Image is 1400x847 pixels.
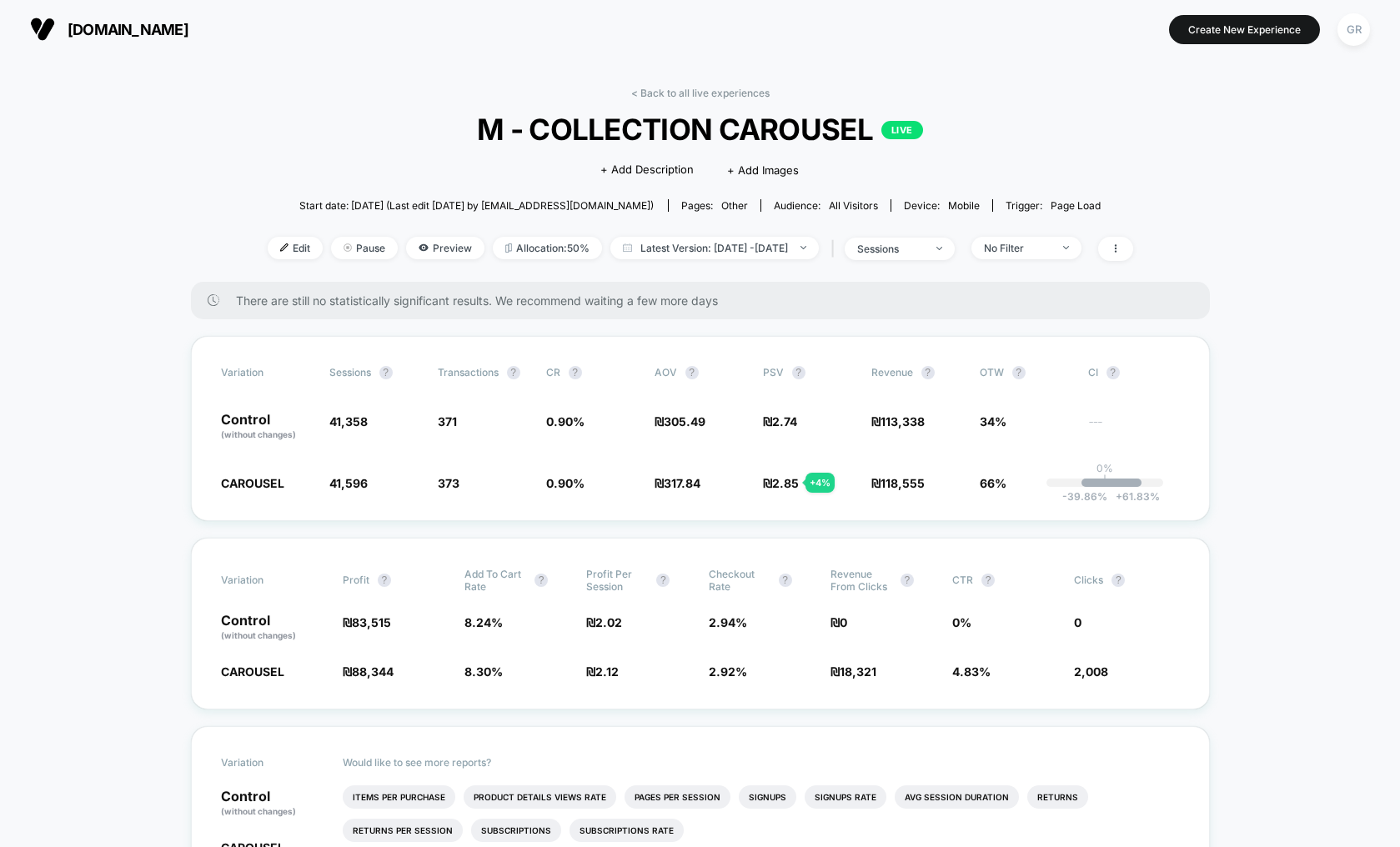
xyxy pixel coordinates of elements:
span: 373 [438,476,459,490]
span: CAROUSEL [221,664,284,679]
span: OTW [980,366,1071,379]
span: Revenue [871,366,913,378]
span: Clicks [1074,574,1103,586]
span: 0.90 % [546,476,585,490]
span: Checkout Rate [709,568,770,593]
img: end [344,243,352,252]
span: ₪ [655,476,700,490]
span: 41,358 [329,414,368,429]
span: AOV [655,366,677,378]
li: Returns Per Session [343,819,463,842]
span: 61.83 % [1107,490,1160,503]
button: ? [921,366,935,379]
li: Items Per Purchase [343,785,455,809]
button: ? [981,574,995,587]
span: 0.90 % [546,414,585,429]
li: Pages Per Session [625,785,730,809]
span: 41,596 [329,476,368,490]
li: Signups [739,785,796,809]
span: CR [546,366,560,378]
span: Profit [343,574,369,586]
span: Variation [221,568,313,593]
span: ₪ [655,414,705,429]
li: Returns [1027,785,1088,809]
span: 2.92 % [709,664,747,679]
span: Allocation: 50% [493,237,602,259]
span: 118,555 [881,476,925,490]
button: GR [1332,13,1375,47]
span: (without changes) [221,429,296,439]
p: LIVE [881,121,923,139]
li: Avg Session Duration [895,785,1019,809]
span: + Add Images [727,163,799,177]
span: 2.02 [595,615,622,629]
span: Transactions [438,366,499,378]
span: ₪ [343,615,391,629]
span: + [1116,490,1122,503]
span: 8.30 % [464,664,503,679]
span: --- [1088,417,1180,441]
button: ? [779,574,792,587]
span: 18,321 [840,664,876,679]
li: Signups Rate [805,785,886,809]
button: ? [1012,366,1026,379]
li: Product Details Views Rate [464,785,616,809]
span: Sessions [329,366,371,378]
span: 0 [1074,615,1081,629]
img: end [800,246,806,249]
span: Variation [221,756,313,769]
span: [DOMAIN_NAME] [68,21,188,38]
span: 317.84 [664,476,700,490]
span: ₪ [763,414,797,429]
div: Audience: [774,199,878,212]
span: 88,344 [352,664,394,679]
span: 113,338 [881,414,925,429]
img: end [936,247,942,250]
button: ? [534,574,548,587]
span: ₪ [343,664,394,679]
span: CI [1088,366,1180,379]
span: PSV [763,366,784,378]
span: Edit [268,237,323,259]
span: 2.74 [772,414,797,429]
span: ₪ [830,664,876,679]
span: Revenue From Clicks [830,568,892,593]
span: other [721,199,748,212]
span: Preview [406,237,484,259]
span: ₪ [830,615,847,629]
span: 2.85 [772,476,799,490]
span: 371 [438,414,457,429]
span: 0 % [952,615,971,629]
div: Pages: [681,199,748,212]
button: ? [1106,366,1120,379]
button: ? [901,574,914,587]
button: ? [656,574,670,587]
p: Control [221,614,326,642]
span: 34% [980,414,1006,429]
button: ? [379,366,393,379]
span: -39.86 % [1062,490,1107,503]
p: Would like to see more reports? [343,756,1180,769]
span: CTR [952,574,973,586]
img: edit [280,243,289,252]
span: ₪ [763,476,799,490]
span: 2.12 [595,664,619,679]
p: 0% [1096,462,1113,474]
span: (without changes) [221,806,296,816]
span: mobile [948,199,980,212]
span: Device: [891,199,992,212]
img: Visually logo [30,17,55,42]
span: | [827,237,845,261]
button: ? [378,574,391,587]
span: There are still no statistically significant results. We recommend waiting a few more days [236,293,1177,308]
div: GR [1337,13,1370,46]
span: Variation [221,366,313,379]
span: M - COLLECTION CAROUSEL [310,112,1089,147]
button: ? [685,366,699,379]
span: 0 [840,615,847,629]
div: Trigger: [1006,199,1101,212]
p: Control [221,413,313,441]
li: Subscriptions Rate [570,819,684,842]
img: calendar [623,243,632,252]
div: sessions [857,243,924,255]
